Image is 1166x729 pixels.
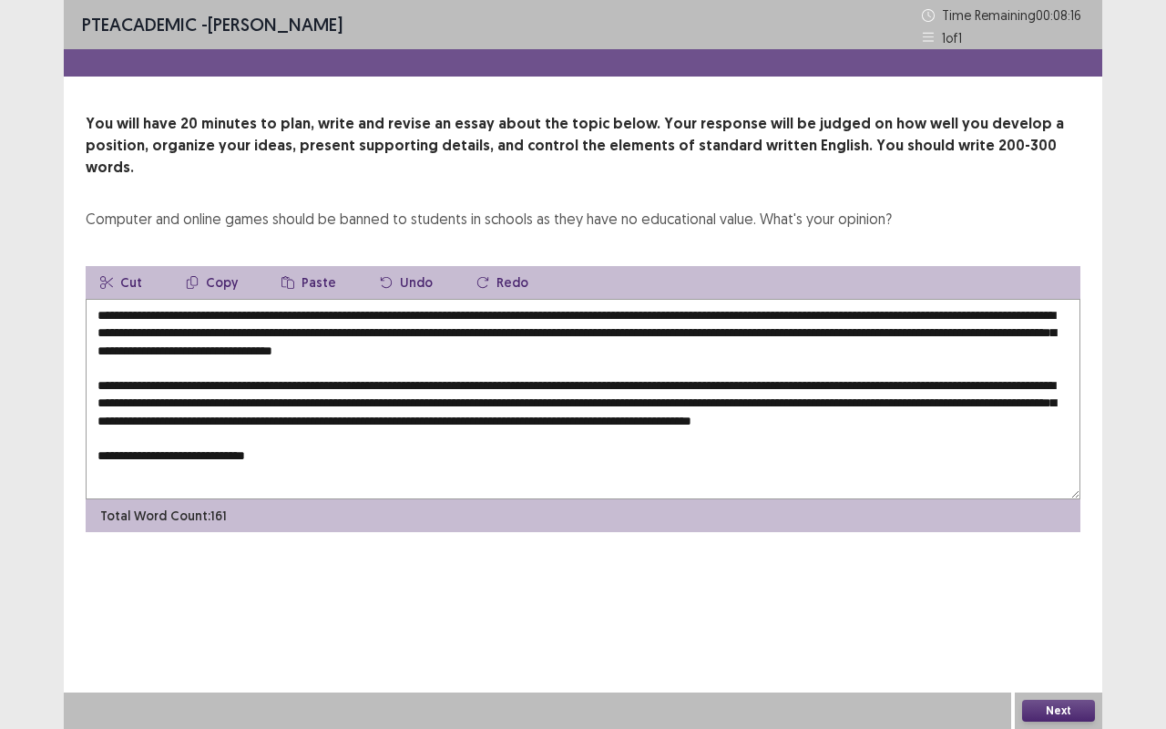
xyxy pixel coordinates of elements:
p: Total Word Count: 161 [100,507,227,526]
button: Copy [171,266,252,299]
p: You will have 20 minutes to plan, write and revise an essay about the topic below. Your response ... [86,113,1080,179]
button: Cut [86,266,157,299]
button: Redo [462,266,543,299]
p: - [PERSON_NAME] [82,11,343,38]
button: Next [1022,700,1095,722]
div: Computer and online games should be banned to students in schools as they have no educational val... [86,208,892,230]
p: Time Remaining 00 : 08 : 16 [942,5,1084,25]
p: 1 of 1 [942,28,962,47]
span: PTE academic [82,13,197,36]
button: Paste [267,266,351,299]
button: Undo [365,266,447,299]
